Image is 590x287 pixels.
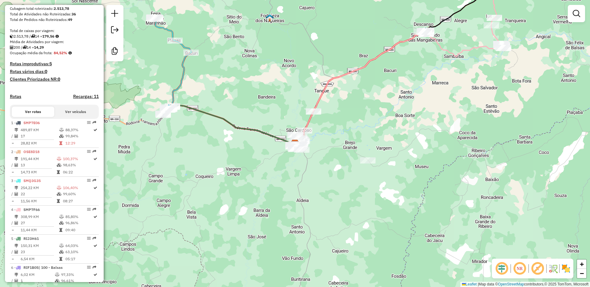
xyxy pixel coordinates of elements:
td: 85,80% [65,214,93,220]
i: Distância Total [15,128,18,132]
span: SMQ3G35 [23,178,41,183]
i: % de utilização da cubagem [59,250,64,254]
a: Criar modelo [109,45,121,59]
td: / [11,162,14,168]
td: = [11,198,14,204]
span: | 100 - Balsas [39,265,63,270]
a: Leaflet [462,282,477,286]
div: Atividade não roteirizada - AA DA SILVA [306,108,321,115]
td: 99,60% [63,191,93,197]
img: DILEMOS [291,139,299,148]
td: 150,31 KM [20,243,59,249]
i: Total de rotas [31,34,35,38]
i: Meta Caixas/viagem: 1,00 Diferença: 178,56 [56,34,59,38]
div: Map data © contributors,© 2025 TomTom, Microsoft [460,282,590,287]
td: 88,37% [65,127,93,133]
td: 6,54 KM [20,256,59,262]
i: Cubagem total roteirizado [10,34,14,38]
i: Total de Atividades [15,163,18,167]
span: SMP7E06 [23,120,40,125]
td: 99,84% [65,133,93,139]
div: Média de Atividades por viagem: [10,39,99,45]
strong: 0 [45,69,47,74]
i: Total de Atividades [15,192,18,196]
td: 14,73 KM [20,169,56,175]
div: Total de Pedidos não Roteirizados: [10,17,99,22]
td: / [11,191,14,197]
td: = [11,169,14,175]
div: Atividade não roteirizada - DIST DA AUDACIA [292,133,307,139]
i: Distância Total [15,157,18,161]
img: Fluxo de ruas [548,264,558,273]
i: Distância Total [15,244,18,248]
i: % de utilização da cubagem [59,221,64,225]
a: Nova sessão e pesquisa [109,7,121,21]
em: Opções [87,179,91,182]
td: 6,02 KM [20,272,55,278]
img: Riachão [165,104,173,112]
em: Rota exportada [93,265,96,269]
span: 3 - [11,178,41,183]
h4: Rotas vários dias: [10,69,99,74]
em: Opções [87,150,91,153]
span: 2 - [11,149,39,154]
a: OpenStreetMap [498,282,524,286]
td: = [11,227,14,233]
td: 254,22 KM [20,185,56,191]
em: Média calculada utilizando a maior ocupação (%Peso ou %Cubagem) de cada rota da sessão. Rotas cro... [69,51,72,55]
span: − [580,269,584,277]
i: Rota otimizada [93,273,97,277]
i: % de utilização do peso [57,186,61,190]
em: Opções [87,121,91,124]
a: Zoom out [577,269,586,278]
div: 2.513,78 / 14 = [10,34,99,39]
i: % de utilização da cubagem [55,279,60,283]
i: Total de Atividades [10,46,14,49]
td: 17 [20,133,59,139]
strong: 2.513,78 [54,6,69,11]
td: 22 [20,191,56,197]
i: % de utilização do peso [57,157,61,161]
td: 05:17 [65,256,93,262]
em: Rota exportada [93,208,96,211]
div: Atividade não roteirizada - Recanto maravilha [288,132,303,138]
i: Distância Total [15,215,18,219]
i: Rota otimizada [93,128,97,132]
a: Rotas [10,94,21,99]
span: 5 - [11,236,39,241]
div: Atividade não roteirizada - BOTECO MARAVILHA [290,137,305,143]
span: RIF1B05 [23,265,39,270]
em: Rota exportada [93,121,96,124]
td: 23 [20,249,59,255]
span: 6 - [11,265,63,270]
i: Total de rotas [23,46,27,49]
span: Ocupação média da frota: [10,51,52,55]
div: Total de caixas por viagem: [10,28,99,34]
a: Zoom in [577,260,586,269]
i: Rota otimizada [93,157,97,161]
td: 1 [20,278,55,284]
td: = [11,140,14,146]
td: 28,82 KM [20,140,59,146]
td: 191,44 KM [20,156,56,162]
i: Total de Atividades [15,134,18,138]
i: % de utilização do peso [59,244,64,248]
td: = [11,256,14,262]
i: Tempo total em rota [59,228,62,232]
strong: 49 [68,17,72,22]
span: | [478,282,479,286]
em: Rota exportada [93,179,96,182]
td: 308,99 KM [20,214,59,220]
button: Ver veículos [54,107,97,117]
i: Tempo total em rota [59,257,62,261]
em: Opções [87,208,91,211]
i: Tempo total em rota [57,199,60,203]
i: % de utilização da cubagem [57,192,61,196]
td: 13 [20,162,56,168]
div: Cubagem total roteirizado: [10,6,99,11]
em: Opções [87,236,91,240]
td: 98,63% [63,162,93,168]
div: Atividade não roteirizada - RESTAURANTE MAIS BAL [297,127,312,134]
td: 27 [20,220,59,226]
i: % de utilização da cubagem [59,134,64,138]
